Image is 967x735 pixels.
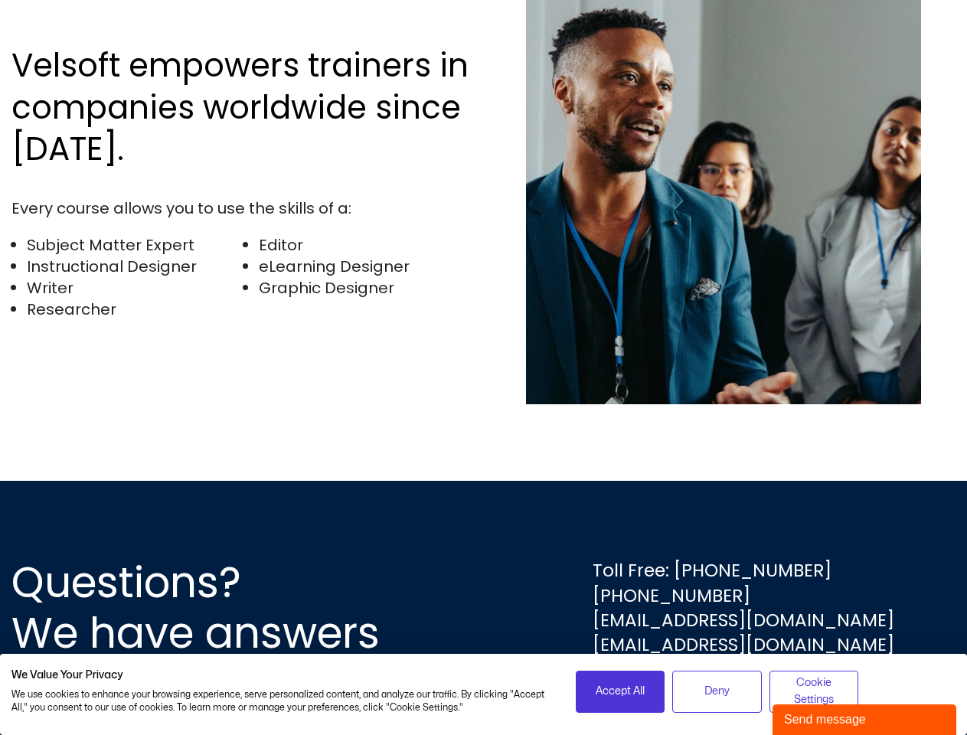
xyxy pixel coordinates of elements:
button: Accept all cookies [576,671,665,713]
li: Editor [259,234,475,256]
span: Accept All [596,683,645,700]
h2: We Value Your Privacy [11,668,553,682]
iframe: chat widget [773,701,959,735]
p: We use cookies to enhance your browsing experience, serve personalized content, and analyze our t... [11,688,553,714]
span: Deny [704,683,730,700]
li: Writer [27,277,243,299]
li: Instructional Designer [27,256,243,277]
h2: Velsoft empowers trainers in companies worldwide since [DATE]. [11,45,476,171]
span: Cookie Settings [779,675,849,709]
li: Researcher [27,299,243,320]
button: Adjust cookie preferences [769,671,859,713]
li: Subject Matter Expert [27,234,243,256]
h2: Questions? We have answers [11,557,435,658]
button: Deny all cookies [672,671,762,713]
div: Every course allows you to use the skills of a: [11,198,476,219]
div: Toll Free: [PHONE_NUMBER] [PHONE_NUMBER] [EMAIL_ADDRESS][DOMAIN_NAME] [EMAIL_ADDRESS][DOMAIN_NAME] [593,558,894,657]
li: eLearning Designer [259,256,475,277]
li: Graphic Designer [259,277,475,299]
